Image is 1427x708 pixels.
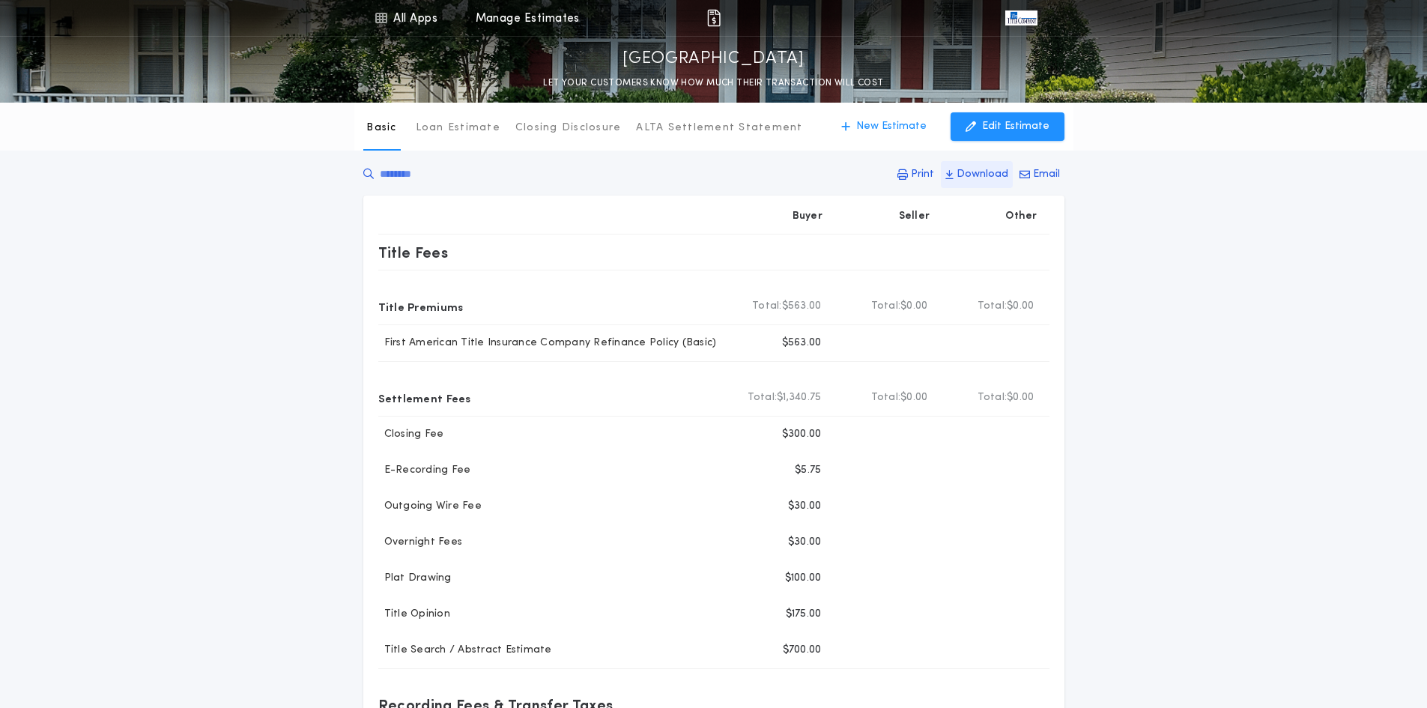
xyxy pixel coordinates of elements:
p: $30.00 [788,535,822,550]
p: Title Search / Abstract Estimate [378,643,552,658]
p: E-Recording Fee [378,463,471,478]
button: Print [893,161,939,188]
p: Seller [899,209,930,224]
p: $175.00 [786,607,822,622]
span: $0.00 [1007,299,1034,314]
p: Buyer [793,209,822,224]
b: Total: [978,299,1008,314]
p: $563.00 [782,336,822,351]
span: $0.00 [1007,390,1034,405]
p: Closing Disclosure [515,121,622,136]
button: Download [941,161,1013,188]
p: ALTA Settlement Statement [636,121,802,136]
p: Edit Estimate [982,119,1049,134]
p: Closing Fee [378,427,444,442]
p: New Estimate [856,119,927,134]
b: Total: [748,390,778,405]
span: $0.00 [900,299,927,314]
p: Download [957,167,1008,182]
p: $100.00 [785,571,822,586]
p: First American Title Insurance Company Refinance Policy (Basic) [378,336,717,351]
button: Email [1015,161,1064,188]
p: Basic [366,121,396,136]
p: Other [1005,209,1037,224]
p: $300.00 [782,427,822,442]
p: Settlement Fees [378,386,471,410]
p: Print [911,167,934,182]
p: $5.75 [795,463,821,478]
p: [GEOGRAPHIC_DATA] [622,47,805,71]
button: New Estimate [826,112,942,141]
b: Total: [752,299,782,314]
p: $700.00 [783,643,822,658]
span: $1,340.75 [777,390,821,405]
span: $0.00 [900,390,927,405]
b: Total: [871,299,901,314]
p: $30.00 [788,499,822,514]
img: vs-icon [1005,10,1037,25]
p: Title Opinion [378,607,450,622]
b: Total: [978,390,1008,405]
img: img [705,9,723,27]
p: LET YOUR CUSTOMERS KNOW HOW MUCH THEIR TRANSACTION WILL COST [543,76,883,91]
b: Total: [871,390,901,405]
p: Overnight Fees [378,535,463,550]
p: Title Fees [378,240,449,264]
p: Title Premiums [378,294,464,318]
p: Outgoing Wire Fee [378,499,482,514]
p: Email [1033,167,1060,182]
button: Edit Estimate [951,112,1064,141]
p: Loan Estimate [416,121,500,136]
p: Plat Drawing [378,571,452,586]
span: $563.00 [782,299,822,314]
